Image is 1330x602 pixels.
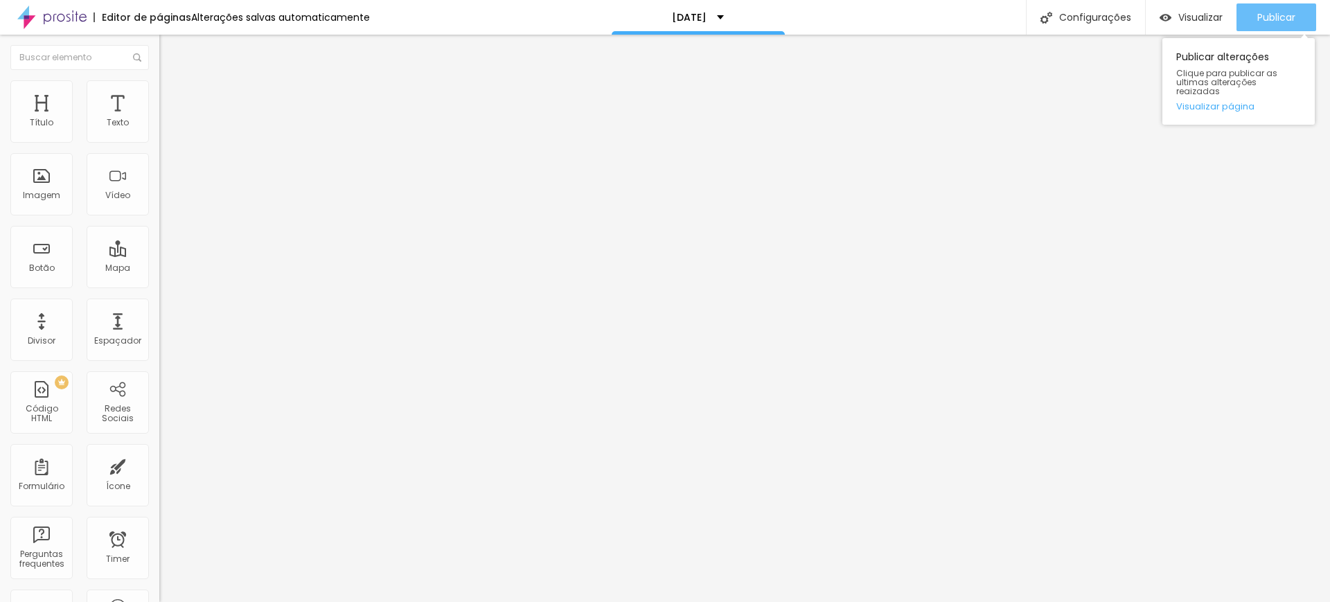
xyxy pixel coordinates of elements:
span: Clique para publicar as ultimas alterações reaizadas [1176,69,1301,96]
input: Buscar elemento [10,45,149,70]
div: Ícone [106,481,130,491]
iframe: Editor [159,35,1330,602]
div: Imagem [23,191,60,200]
div: Mapa [105,263,130,273]
img: Icone [133,53,141,62]
div: Redes Sociais [90,404,145,424]
div: Timer [106,554,130,564]
img: view-1.svg [1160,12,1171,24]
span: Publicar [1257,12,1295,23]
div: Editor de páginas [94,12,191,22]
div: Código HTML [14,404,69,424]
div: Publicar alterações [1162,38,1315,125]
span: Visualizar [1178,12,1223,23]
div: Vídeo [105,191,130,200]
img: Icone [1040,12,1052,24]
div: Título [30,118,53,127]
div: Botão [29,263,55,273]
div: Espaçador [94,336,141,346]
button: Publicar [1236,3,1316,31]
a: Visualizar página [1176,102,1301,111]
div: Perguntas frequentes [14,549,69,569]
div: Formulário [19,481,64,491]
div: Texto [107,118,129,127]
div: Alterações salvas automaticamente [191,12,370,22]
p: [DATE] [672,12,707,22]
div: Divisor [28,336,55,346]
button: Visualizar [1146,3,1236,31]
